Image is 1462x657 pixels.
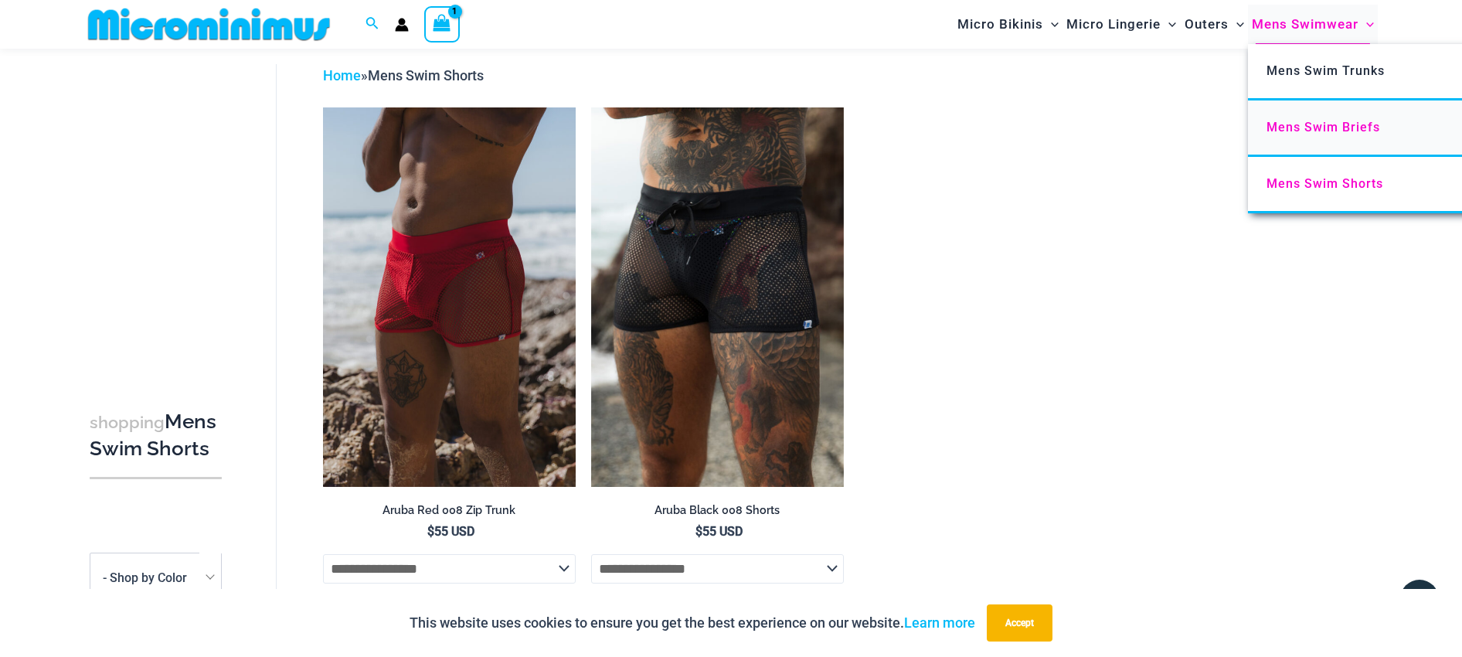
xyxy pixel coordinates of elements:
span: Mens Swim Trunks [1266,63,1385,78]
bdi: 55 USD [427,524,474,539]
a: Mens SwimwearMenu ToggleMenu Toggle [1248,5,1378,44]
a: Search icon link [365,15,379,34]
bdi: 55 USD [695,524,743,539]
a: Aruba Red 008 Zip Trunk 05Aruba Red 008 Zip Trunk 04Aruba Red 008 Zip Trunk 04 [323,107,576,486]
span: Menu Toggle [1358,5,1374,44]
span: - Shop by Color [90,553,222,604]
span: Mens Swim Shorts [1266,176,1383,191]
a: Aruba Black 008 Shorts [591,503,844,523]
a: Learn more [904,614,975,631]
a: Micro LingerieMenu ToggleMenu Toggle [1062,5,1180,44]
a: OutersMenu ToggleMenu Toggle [1181,5,1248,44]
span: Mens Swim Briefs [1266,120,1380,134]
span: $ [427,524,434,539]
span: Micro Bikinis [957,5,1043,44]
span: - Shop by Color [103,570,187,585]
span: Micro Lingerie [1066,5,1161,44]
a: Aruba Black 008 Shorts 01Aruba Black 008 Shorts 02Aruba Black 008 Shorts 02 [591,107,844,486]
a: Micro BikinisMenu ToggleMenu Toggle [954,5,1062,44]
span: Outers [1185,5,1229,44]
nav: Site Navigation [951,2,1380,46]
span: Mens Swim Shorts [368,67,484,83]
a: Aruba Red 008 Zip Trunk [323,503,576,523]
span: Mens Swimwear [1252,5,1358,44]
span: Menu Toggle [1161,5,1176,44]
span: Menu Toggle [1043,5,1059,44]
span: $ [695,524,702,539]
img: Aruba Black 008 Shorts 01 [591,107,844,486]
iframe: TrustedSite Certified [90,52,229,361]
span: shopping [90,413,165,432]
h3: Mens Swim Shorts [90,409,222,462]
h2: Aruba Black 008 Shorts [591,503,844,518]
a: Home [323,67,361,83]
a: View Shopping Cart, 1 items [424,6,460,42]
button: Accept [987,604,1052,642]
img: MM SHOP LOGO FLAT [82,7,336,42]
span: - Shop by Color [90,553,221,603]
span: Menu Toggle [1229,5,1244,44]
a: Account icon link [395,18,409,32]
img: Aruba Red 008 Zip Trunk 05 [323,107,576,486]
h2: Aruba Red 008 Zip Trunk [323,503,576,518]
span: » [323,67,484,83]
p: This website uses cookies to ensure you get the best experience on our website. [410,611,975,635]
